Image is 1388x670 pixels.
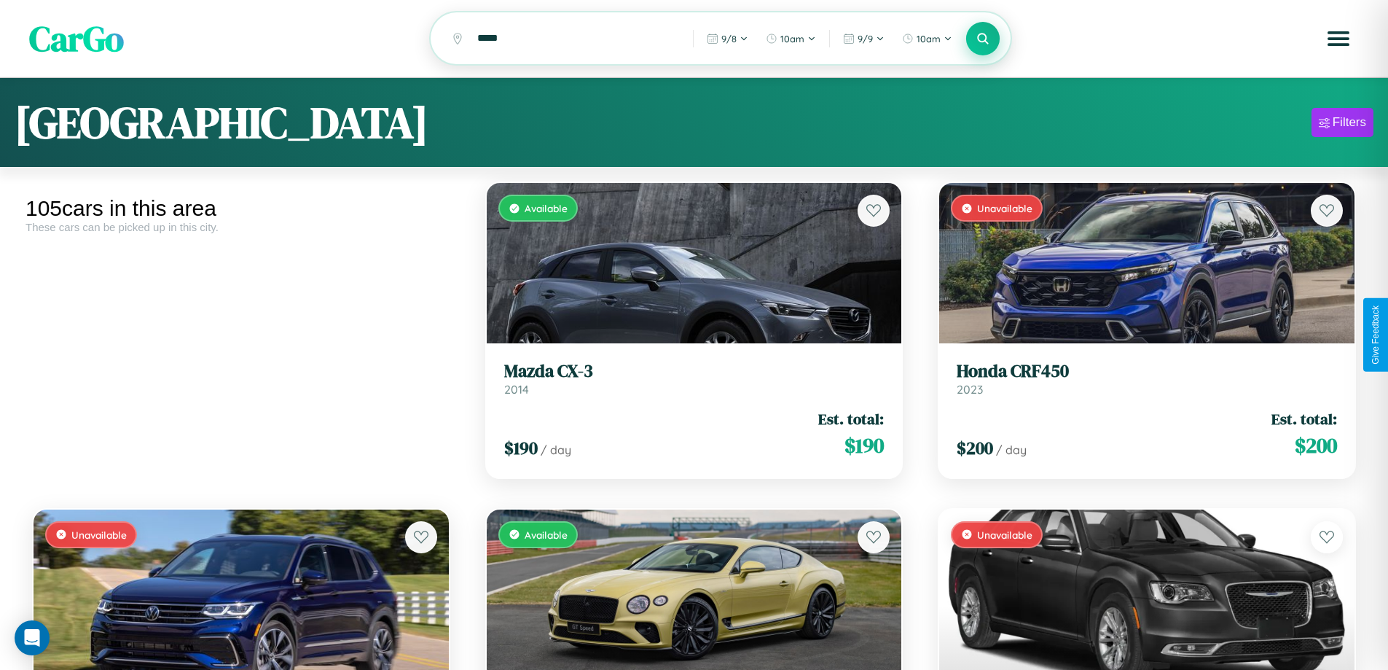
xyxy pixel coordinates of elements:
[699,27,756,50] button: 9/8
[836,27,892,50] button: 9/9
[957,361,1337,397] a: Honda CRF4502023
[1311,108,1373,137] button: Filters
[1333,115,1366,130] div: Filters
[26,221,457,233] div: These cars can be picked up in this city.
[504,382,529,397] span: 2014
[957,436,993,460] span: $ 200
[977,202,1032,214] span: Unavailable
[780,33,804,44] span: 10am
[917,33,941,44] span: 10am
[721,33,737,44] span: 9 / 8
[977,529,1032,541] span: Unavailable
[1295,431,1337,460] span: $ 200
[758,27,823,50] button: 10am
[1271,408,1337,429] span: Est. total:
[504,436,538,460] span: $ 190
[15,93,428,152] h1: [GEOGRAPHIC_DATA]
[541,443,571,457] span: / day
[29,15,124,63] span: CarGo
[844,431,884,460] span: $ 190
[996,443,1027,457] span: / day
[525,202,568,214] span: Available
[525,529,568,541] span: Available
[818,408,884,429] span: Est. total:
[15,620,50,655] div: Open Intercom Messenger
[504,361,885,397] a: Mazda CX-32014
[26,196,457,221] div: 105 cars in this area
[504,361,885,382] h3: Mazda CX-3
[957,361,1337,382] h3: Honda CRF450
[895,27,960,50] button: 10am
[1318,18,1359,59] button: Open menu
[71,529,127,541] span: Unavailable
[957,382,983,397] span: 2023
[858,33,873,44] span: 9 / 9
[1371,305,1381,365] div: Give Feedback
